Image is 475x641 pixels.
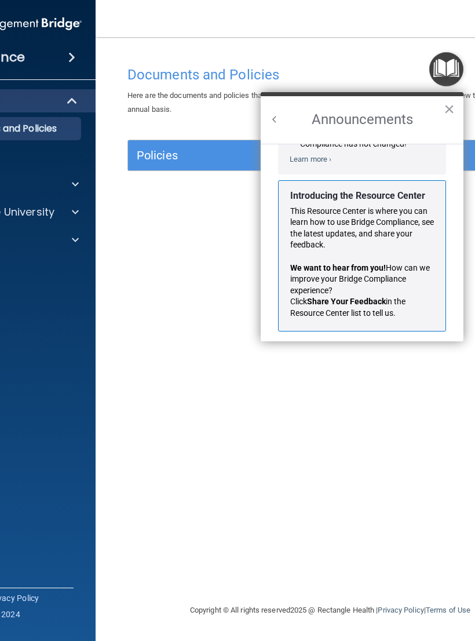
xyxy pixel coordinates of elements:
[290,190,425,201] strong: Introducing the Resource Center
[269,114,280,125] button: Back to Resource Center Home
[290,206,434,251] p: This Resource Center is where you can learn how to use Bridge Compliance, see the latest updates,...
[290,263,432,295] span: How can we improve your Bridge Compliance experience?
[426,606,470,614] a: Terms of Use
[290,297,307,306] span: Click
[429,52,463,86] button: Open Resource Center
[290,263,386,272] strong: We want to hear from you!
[261,92,463,341] div: Resource Center
[137,149,423,162] h5: Policies
[290,155,331,163] a: Learn more ›
[261,96,463,144] h2: Announcements
[444,100,455,118] button: Close
[307,297,386,306] strong: Share Your Feedback
[378,606,423,614] a: Privacy Policy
